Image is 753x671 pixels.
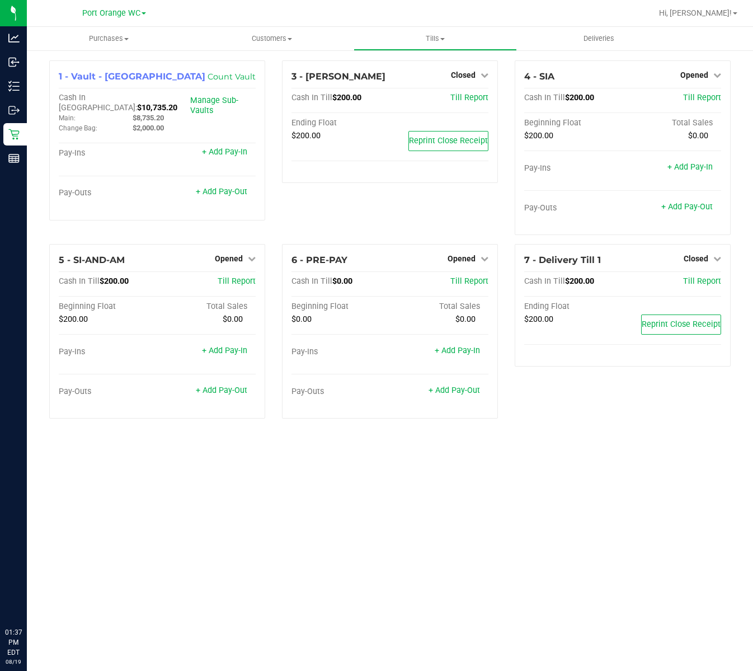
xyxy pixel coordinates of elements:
span: $200.00 [291,131,321,140]
div: Total Sales [623,118,721,128]
span: $200.00 [565,93,594,102]
span: 3 - [PERSON_NAME] [291,71,385,82]
div: Beginning Float [291,302,390,312]
button: Reprint Close Receipt [641,315,721,335]
div: Pay-Outs [59,188,157,198]
span: Closed [684,254,708,263]
div: Pay-Ins [59,347,157,357]
div: Ending Float [524,302,623,312]
div: Pay-Ins [59,148,157,158]
inline-svg: Reports [8,153,20,164]
span: $0.00 [688,131,708,140]
span: Reprint Close Receipt [409,136,488,146]
a: + Add Pay-In [435,346,480,355]
inline-svg: Inbound [8,57,20,68]
span: Purchases [27,34,190,44]
a: + Add Pay-In [202,346,247,355]
span: $0.00 [332,276,352,286]
a: Till Report [218,276,256,286]
span: $200.00 [565,276,594,286]
inline-svg: Outbound [8,105,20,116]
div: Ending Float [291,118,390,128]
span: Hi, [PERSON_NAME]! [659,8,732,17]
span: Cash In [GEOGRAPHIC_DATA]: [59,93,137,112]
a: + Add Pay-In [202,147,247,157]
span: Tills [354,34,516,44]
div: Beginning Float [524,118,623,128]
span: Opened [448,254,476,263]
iframe: Resource center [11,581,45,615]
div: Beginning Float [59,302,157,312]
span: Deliveries [568,34,629,44]
a: Customers [190,27,354,50]
span: 6 - PRE-PAY [291,255,347,265]
a: + Add Pay-Out [661,202,713,212]
a: Till Report [450,276,488,286]
span: 7 - Delivery Till 1 [524,255,601,265]
span: Reprint Close Receipt [642,320,721,329]
span: Cash In Till [524,93,565,102]
div: Pay-Ins [524,163,623,173]
button: Reprint Close Receipt [408,131,488,151]
div: Pay-Outs [59,387,157,397]
a: Count Vault [208,72,256,82]
div: Pay-Ins [291,347,390,357]
span: $200.00 [100,276,129,286]
a: Deliveries [517,27,680,50]
span: Closed [451,71,476,79]
a: Till Report [683,276,721,286]
span: Cash In Till [524,276,565,286]
span: 1 - Vault - [GEOGRAPHIC_DATA] [59,71,205,82]
a: + Add Pay-Out [196,187,247,196]
span: $0.00 [291,315,312,324]
a: + Add Pay-Out [196,386,247,395]
span: $200.00 [59,315,88,324]
span: Port Orange WC [82,8,140,18]
a: Purchases [27,27,190,50]
div: Pay-Outs [524,203,623,213]
inline-svg: Retail [8,129,20,140]
span: $10,735.20 [137,103,177,112]
a: Tills [354,27,517,50]
div: Total Sales [390,302,488,312]
span: $200.00 [524,131,553,140]
p: 08/19 [5,658,22,666]
span: Opened [215,254,243,263]
span: 4 - SIA [524,71,554,82]
span: 5 - SI-AND-AM [59,255,125,265]
div: Pay-Outs [291,387,390,397]
span: Change Bag: [59,124,97,132]
span: $0.00 [223,315,243,324]
span: $8,735.20 [133,114,164,122]
span: Cash In Till [291,93,332,102]
a: Till Report [683,93,721,102]
inline-svg: Inventory [8,81,20,92]
a: Till Report [450,93,488,102]
span: Customers [191,34,353,44]
inline-svg: Analytics [8,32,20,44]
div: Total Sales [157,302,256,312]
span: Main: [59,114,76,122]
span: Opened [680,71,708,79]
span: $200.00 [524,315,553,324]
a: + Add Pay-In [667,162,713,172]
span: $2,000.00 [133,124,164,132]
span: Cash In Till [59,276,100,286]
span: $200.00 [332,93,361,102]
span: Cash In Till [291,276,332,286]
span: $0.00 [455,315,476,324]
p: 01:37 PM EDT [5,627,22,658]
a: + Add Pay-Out [429,386,480,395]
a: Manage Sub-Vaults [190,96,238,115]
